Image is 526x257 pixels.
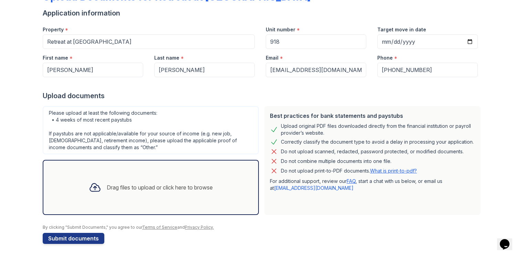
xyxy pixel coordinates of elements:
button: Submit documents [43,233,104,244]
div: Please upload at least the following documents: • 4 weeks of most recent paystubs If paystubs are... [43,106,259,154]
label: Phone [377,54,393,61]
iframe: chat widget [497,229,519,250]
a: Terms of Service [142,225,177,230]
a: FAQ [347,178,356,184]
label: Email [266,54,278,61]
p: Do not upload print-to-PDF documents. [281,167,417,174]
label: Target move in date [377,26,426,33]
div: Upload documents [43,91,483,101]
div: Correctly classify the document type to avoid a delay in processing your application. [281,138,474,146]
label: Property [43,26,64,33]
div: Application information [43,8,483,18]
div: By clicking "Submit Documents," you agree to our and [43,225,483,230]
a: What is print-to-pdf? [370,168,417,174]
div: Do not combine multiple documents into one file. [281,157,391,165]
div: Upload original PDF files downloaded directly from the financial institution or payroll provider’... [281,123,475,136]
label: Last name [154,54,179,61]
div: Best practices for bank statements and paystubs [270,112,475,120]
label: First name [43,54,68,61]
label: Unit number [266,26,295,33]
a: [EMAIL_ADDRESS][DOMAIN_NAME] [274,185,354,191]
div: Drag files to upload or click here to browse [107,183,213,192]
div: Do not upload scanned, redacted, password protected, or modified documents. [281,147,464,156]
a: Privacy Policy. [185,225,214,230]
p: For additional support, review our , start a chat with us below, or email us at [270,178,475,192]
